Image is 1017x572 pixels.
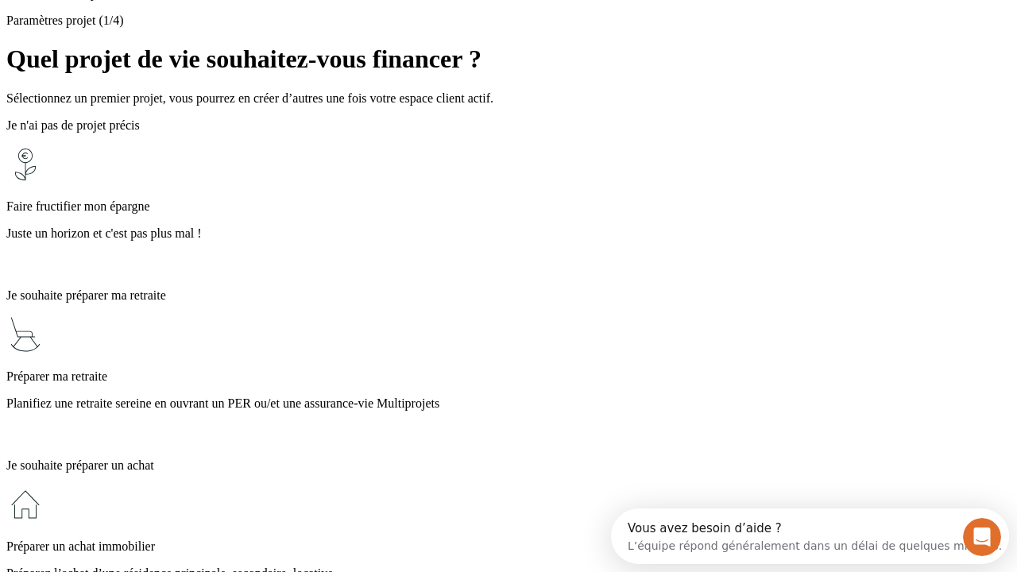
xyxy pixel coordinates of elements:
[6,91,493,105] span: Sélectionnez un premier projet, vous pourrez en créer d’autres une fois votre espace client actif.
[6,539,1011,554] p: Préparer un achat immobilier
[6,118,1011,133] p: Je n'ai pas de projet précis
[611,508,1009,564] iframe: Intercom live chat discovery launcher
[6,458,1011,473] p: Je souhaite préparer un achat
[6,14,1011,28] p: Paramètres projet (1/4)
[6,199,1011,214] p: Faire fructifier mon épargne
[6,44,1011,74] h1: Quel projet de vie souhaitez-vous financer ?
[17,14,391,26] div: Vous avez besoin d’aide ?
[17,26,391,43] div: L’équipe répond généralement dans un délai de quelques minutes.
[6,396,1011,411] p: Planifiez une retraite sereine en ouvrant un PER ou/et une assurance-vie Multiprojets
[963,518,1001,556] iframe: Intercom live chat
[6,288,1011,303] p: Je souhaite préparer ma retraite
[6,226,1011,241] p: Juste un horizon et c'est pas plus mal !
[6,6,438,50] div: Ouvrir le Messenger Intercom
[6,369,1011,384] p: Préparer ma retraite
